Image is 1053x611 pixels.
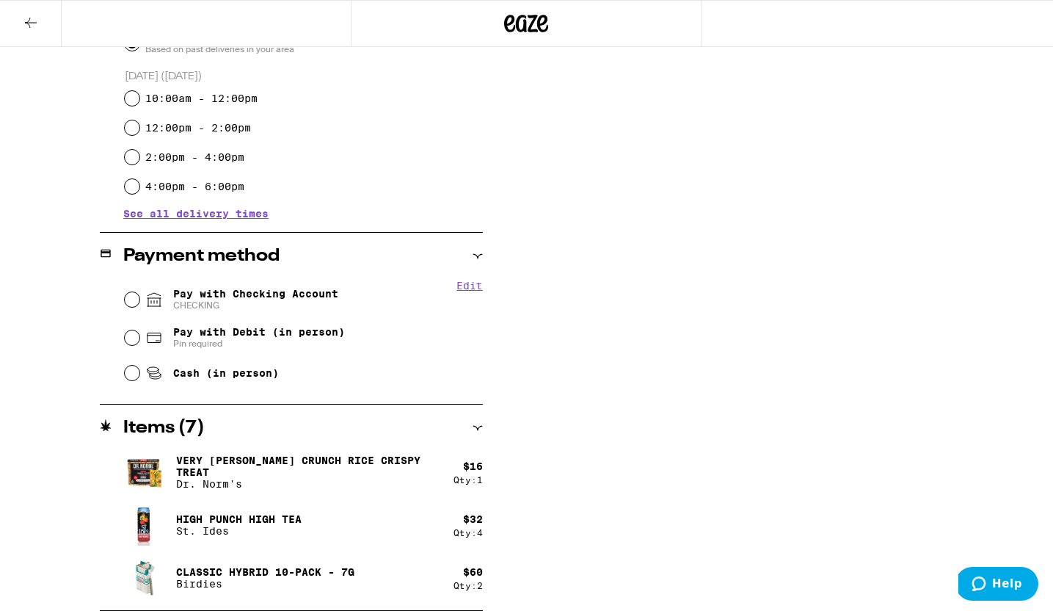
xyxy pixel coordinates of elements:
p: St. Ides [176,525,302,537]
div: $ 60 [463,566,483,578]
button: Edit [456,280,483,292]
p: [DATE] ([DATE]) [125,70,484,84]
p: Birdies [176,578,354,590]
p: High Punch High Tea [176,513,302,525]
div: Qty: 2 [453,581,483,590]
span: Pay with Checking Account [173,288,338,311]
img: Birdies - Classic Hybrid 10-Pack - 7g [123,557,164,599]
div: Qty: 4 [453,528,483,538]
div: $ 32 [463,513,483,525]
h2: Payment method [123,247,280,265]
span: Pin required [173,338,345,350]
span: Cash (in person) [173,367,279,379]
div: Qty: 1 [453,475,483,485]
h2: Items ( 7 ) [123,419,205,437]
img: Dr. Norm's - Very Berry Crunch Rice Crispy Treat [123,452,164,493]
img: St. Ides - High Punch High Tea [123,505,164,546]
label: 2:00pm - 4:00pm [145,151,244,163]
label: 4:00pm - 6:00pm [145,181,244,192]
p: Classic Hybrid 10-Pack - 7g [176,566,354,578]
span: Pay with Debit (in person) [173,326,345,338]
label: 10:00am - 12:00pm [145,93,258,104]
p: Very [PERSON_NAME] Crunch Rice Crispy Treat [176,455,442,478]
span: Based on past deliveries in your area [145,43,294,55]
button: See all delivery times [123,209,269,219]
div: $ 16 [463,460,483,472]
iframe: Opens a widget where you can find more information [958,567,1038,604]
label: 12:00pm - 2:00pm [145,122,251,134]
span: CHECKING [173,300,338,311]
p: Dr. Norm's [176,478,442,490]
